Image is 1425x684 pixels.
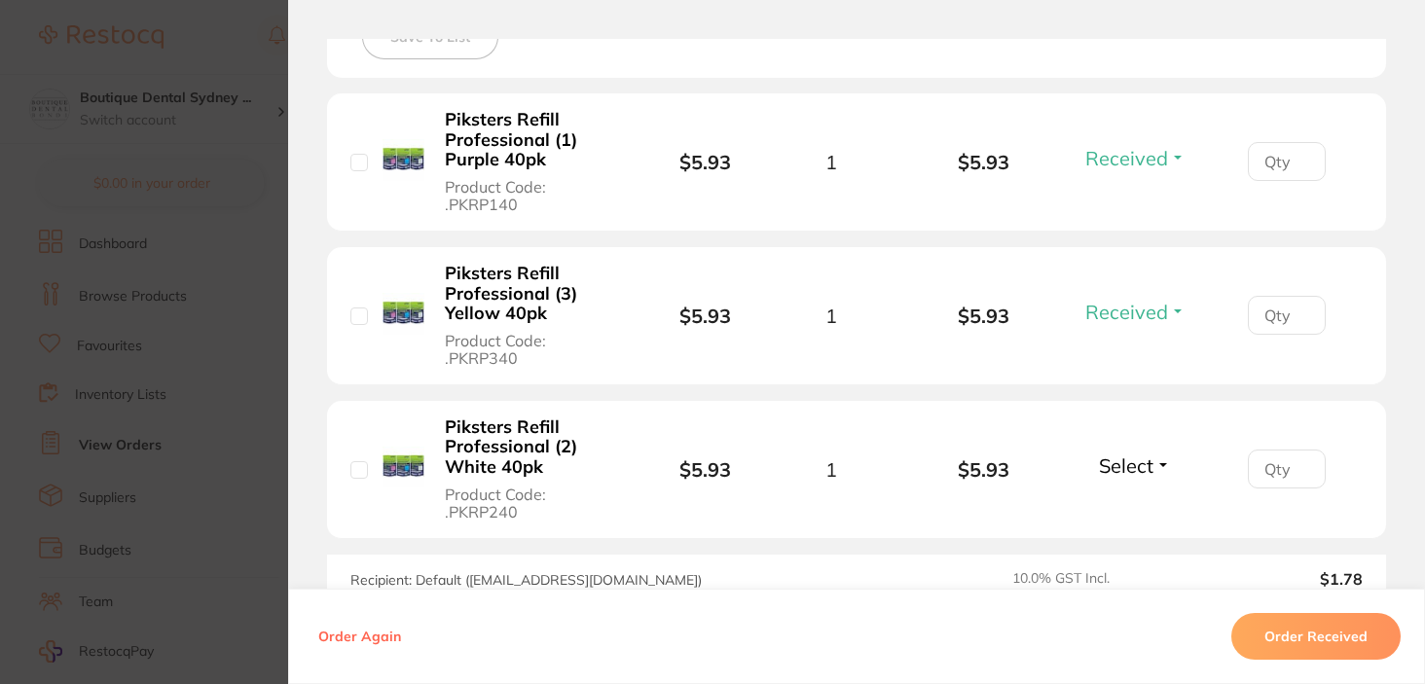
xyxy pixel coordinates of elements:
input: Qty [1248,296,1326,335]
img: Piksters Refill Professional (2) White 40pk [383,447,424,488]
b: $5.93 [679,150,731,174]
button: Received [1079,300,1191,324]
span: Product Code: .PKRP340 [445,332,619,368]
span: 1 [825,305,837,327]
b: $5.93 [907,458,1059,481]
button: Piksters Refill Professional (1) Purple 40pk Product Code: .PKRP140 [439,109,625,215]
button: Piksters Refill Professional (2) White 40pk Product Code: .PKRP240 [439,416,625,522]
b: Piksters Refill Professional (3) Yellow 40pk [445,264,619,324]
b: $5.93 [907,151,1059,173]
b: Piksters Refill Professional (2) White 40pk [445,417,619,478]
span: Received [1085,146,1168,170]
span: Product Code: .PKRP140 [445,178,619,214]
b: $5.93 [907,305,1059,327]
span: Select [1099,453,1153,478]
b: $5.93 [679,304,731,328]
span: 10.0 % GST Incl. [1012,570,1180,588]
b: Piksters Refill Professional (1) Purple 40pk [445,110,619,170]
button: Select [1093,453,1177,478]
span: Recipient: Default ( [EMAIL_ADDRESS][DOMAIN_NAME] ) [350,571,702,589]
button: Order Received [1231,613,1401,660]
input: Qty [1248,142,1326,181]
button: Received [1079,146,1191,170]
button: Piksters Refill Professional (3) Yellow 40pk Product Code: .PKRP340 [439,263,625,369]
span: 1 [825,151,837,173]
b: $5.93 [679,457,731,482]
span: 1 [825,458,837,481]
output: $1.78 [1195,570,1363,588]
img: Piksters Refill Professional (1) Purple 40pk [383,139,424,181]
input: Qty [1248,450,1326,488]
img: Piksters Refill Professional (3) Yellow 40pk [383,293,424,335]
span: Product Code: .PKRP240 [445,486,619,522]
span: Received [1085,300,1168,324]
button: Order Again [312,628,407,645]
